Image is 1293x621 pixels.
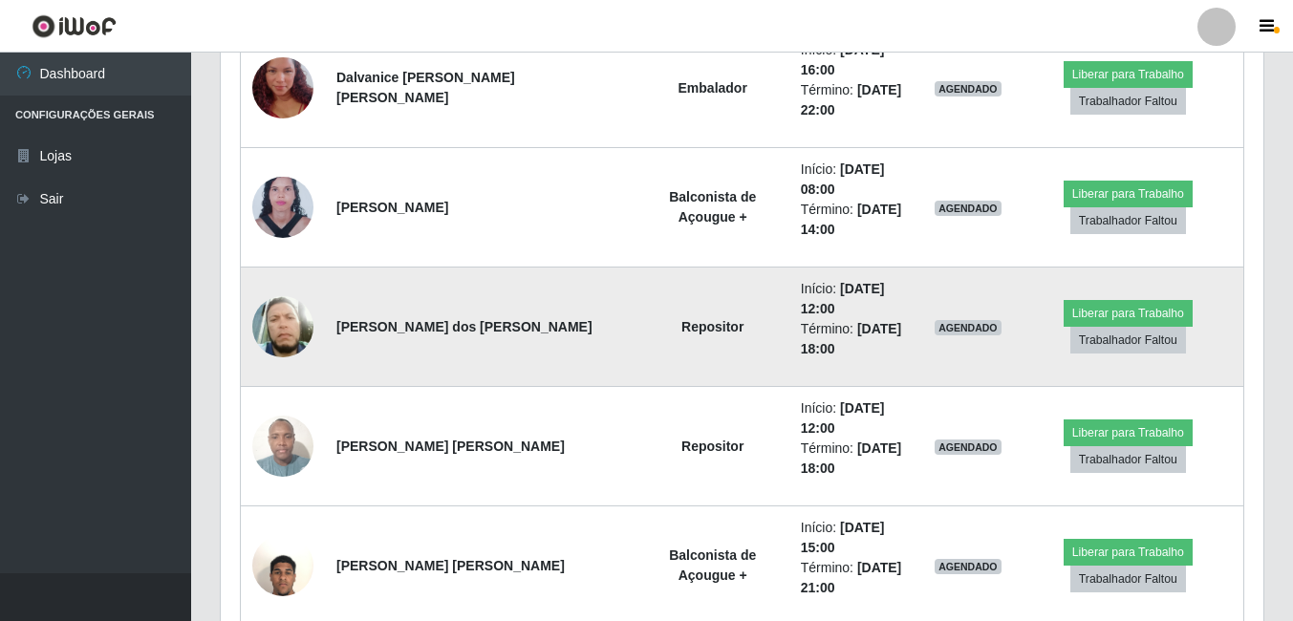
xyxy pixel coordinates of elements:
[801,200,912,240] li: Término:
[669,189,756,225] strong: Balconista de Açougue +
[801,400,885,436] time: [DATE] 12:00
[336,439,565,454] strong: [PERSON_NAME] [PERSON_NAME]
[801,319,912,359] li: Término:
[252,33,313,142] img: 1742861123307.jpeg
[681,439,743,454] strong: Repositor
[336,319,593,334] strong: [PERSON_NAME] dos [PERSON_NAME]
[336,200,448,215] strong: [PERSON_NAME]
[935,201,1002,216] span: AGENDADO
[679,80,747,96] strong: Embalador
[252,525,313,606] img: 1722956045419.jpeg
[801,279,912,319] li: Início:
[252,405,313,486] img: 1746382932878.jpeg
[801,558,912,598] li: Término:
[801,520,885,555] time: [DATE] 15:00
[935,320,1002,335] span: AGENDADO
[252,166,313,249] img: 1728382310331.jpeg
[935,439,1002,455] span: AGENDADO
[801,518,912,558] li: Início:
[1070,207,1186,234] button: Trabalhador Faltou
[1064,61,1193,88] button: Liberar para Trabalho
[336,558,565,573] strong: [PERSON_NAME] [PERSON_NAME]
[801,80,912,120] li: Término:
[669,547,756,583] strong: Balconista de Açougue +
[935,81,1002,96] span: AGENDADO
[32,14,117,38] img: CoreUI Logo
[1070,446,1186,473] button: Trabalhador Faltou
[1064,539,1193,566] button: Liberar para Trabalho
[1064,419,1193,446] button: Liberar para Trabalho
[1070,566,1186,592] button: Trabalhador Faltou
[1070,327,1186,353] button: Trabalhador Faltou
[801,40,912,80] li: Início:
[252,291,313,363] img: 1673493072415.jpeg
[935,559,1002,574] span: AGENDADO
[801,439,912,479] li: Término:
[336,70,515,105] strong: Dalvanice [PERSON_NAME] [PERSON_NAME]
[1070,88,1186,115] button: Trabalhador Faltou
[1064,300,1193,327] button: Liberar para Trabalho
[801,281,885,316] time: [DATE] 12:00
[681,319,743,334] strong: Repositor
[801,161,885,197] time: [DATE] 08:00
[1064,181,1193,207] button: Liberar para Trabalho
[801,398,912,439] li: Início:
[801,160,912,200] li: Início:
